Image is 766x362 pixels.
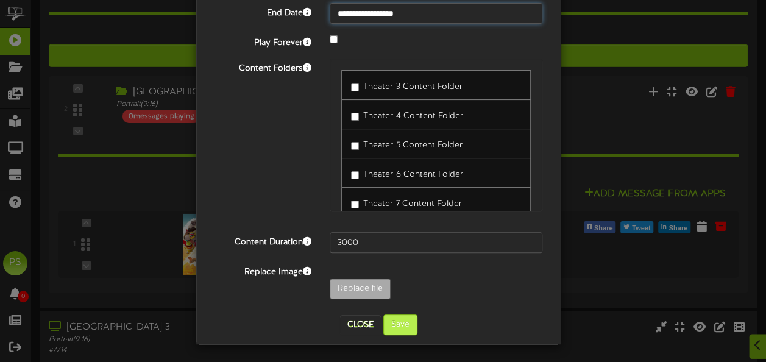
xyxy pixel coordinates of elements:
[351,113,359,121] input: Theater 4 Content Folder
[383,314,417,335] button: Save
[363,112,463,121] span: Theater 4 Content Folder
[205,262,321,279] label: Replace Image
[340,315,381,335] button: Close
[205,232,321,249] label: Content Duration
[363,82,462,91] span: Theater 3 Content Folder
[363,199,461,208] span: Theater 7 Content Folder
[351,83,359,91] input: Theater 3 Content Folder
[351,142,359,150] input: Theater 5 Content Folder
[351,201,359,208] input: Theater 7 Content Folder
[330,232,542,253] input: 15
[363,170,463,179] span: Theater 6 Content Folder
[205,33,321,49] label: Play Forever
[351,171,359,179] input: Theater 6 Content Folder
[363,141,462,150] span: Theater 5 Content Folder
[205,59,321,75] label: Content Folders
[205,3,321,20] label: End Date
